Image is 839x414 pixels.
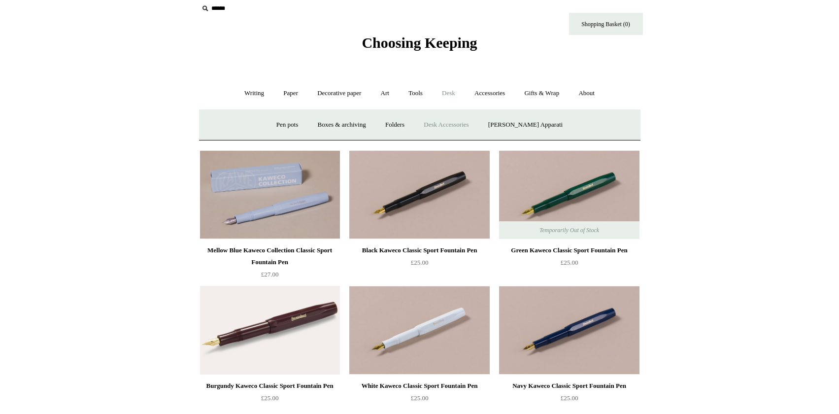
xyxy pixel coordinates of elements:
a: Desk [433,80,464,106]
a: Green Kaweco Classic Sport Fountain Pen £25.00 [499,244,639,285]
div: Black Kaweco Classic Sport Fountain Pen [352,244,487,256]
a: Green Kaweco Classic Sport Fountain Pen Green Kaweco Classic Sport Fountain Pen Temporarily Out o... [499,150,639,239]
img: Mellow Blue Kaweco Collection Classic Sport Fountain Pen [200,150,340,239]
img: Navy Kaweco Classic Sport Fountain Pen [499,286,639,375]
span: Temporarily Out of Stock [530,221,609,239]
span: £25.00 [411,394,429,402]
a: Art [372,80,398,106]
a: Black Kaweco Classic Sport Fountain Pen £25.00 [349,244,489,285]
a: Burgundy Kaweco Classic Sport Fountain Pen Burgundy Kaweco Classic Sport Fountain Pen [200,286,340,375]
div: Navy Kaweco Classic Sport Fountain Pen [502,380,637,392]
div: White Kaweco Classic Sport Fountain Pen [352,380,487,392]
span: £25.00 [561,259,578,266]
a: Pen pots [268,112,307,138]
a: Boxes & archiving [309,112,375,138]
span: £27.00 [261,271,279,278]
img: Burgundy Kaweco Classic Sport Fountain Pen [200,286,340,375]
a: Mellow Blue Kaweco Collection Classic Sport Fountain Pen £27.00 [200,244,340,285]
span: Choosing Keeping [362,34,477,51]
a: [PERSON_NAME] Apparati [479,112,571,138]
span: £25.00 [411,259,429,266]
span: £25.00 [561,394,578,402]
a: About [570,80,604,106]
a: Navy Kaweco Classic Sport Fountain Pen Navy Kaweco Classic Sport Fountain Pen [499,286,639,375]
a: Folders [376,112,413,138]
span: £25.00 [261,394,279,402]
div: Green Kaweco Classic Sport Fountain Pen [502,244,637,256]
a: Shopping Basket (0) [569,13,643,35]
img: Black Kaweco Classic Sport Fountain Pen [349,150,489,239]
a: Black Kaweco Classic Sport Fountain Pen Black Kaweco Classic Sport Fountain Pen [349,150,489,239]
img: White Kaweco Classic Sport Fountain Pen [349,286,489,375]
a: Tools [400,80,432,106]
a: Gifts & Wrap [515,80,568,106]
a: Writing [235,80,273,106]
a: Desk Accessories [415,112,477,138]
a: Mellow Blue Kaweco Collection Classic Sport Fountain Pen Mellow Blue Kaweco Collection Classic Sp... [200,150,340,239]
a: Decorative paper [308,80,370,106]
a: Paper [274,80,307,106]
a: White Kaweco Classic Sport Fountain Pen White Kaweco Classic Sport Fountain Pen [349,286,489,375]
a: Choosing Keeping [362,42,477,49]
div: Burgundy Kaweco Classic Sport Fountain Pen [202,380,337,392]
img: Green Kaweco Classic Sport Fountain Pen [499,150,639,239]
div: Mellow Blue Kaweco Collection Classic Sport Fountain Pen [202,244,337,268]
a: Accessories [466,80,514,106]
